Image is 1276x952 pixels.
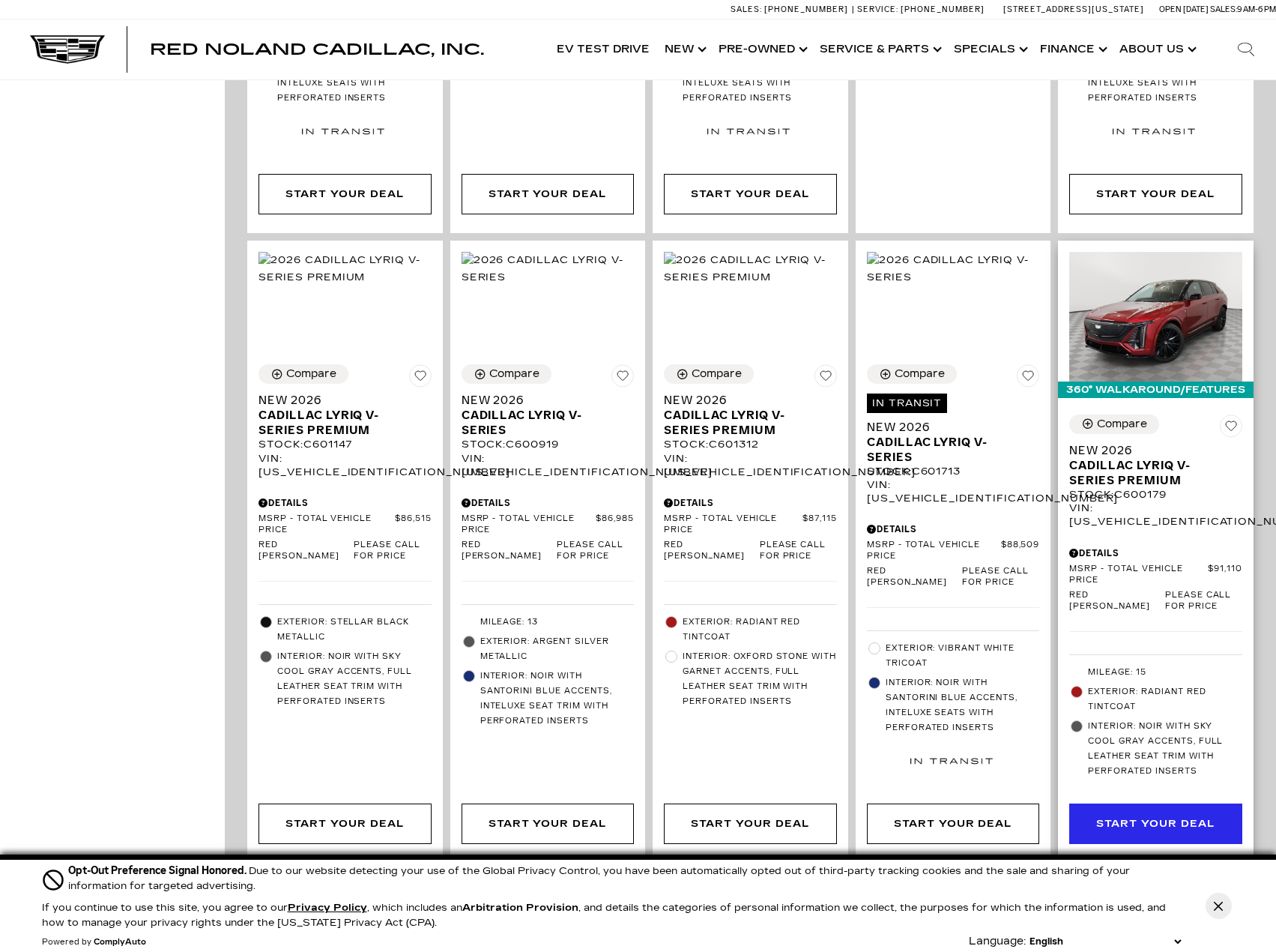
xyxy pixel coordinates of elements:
[258,393,432,438] a: New 2026Cadillac LYRIQ V-Series Premium
[258,513,432,536] a: MSRP - Total Vehicle Price $86,515
[258,438,432,451] div: Stock : C601147
[1026,934,1185,949] select: Language Select
[867,540,1040,562] a: MSRP - Total Vehicle Price $88,509
[258,252,432,285] img: 2026 Cadillac LYRIQ V-Series Premium
[1069,443,1231,458] span: New 2026
[867,804,1040,844] div: Start Your Deal
[395,513,432,536] span: $86,515
[285,186,404,202] div: Start Your Deal
[867,364,957,384] button: Compare Vehicle
[657,19,711,79] a: New
[664,252,837,285] img: 2026 Cadillac LYRIQ V-Series Premium
[1069,174,1242,214] div: Start Your Deal
[285,816,404,832] div: Start Your Deal
[258,393,420,408] span: New 2026
[462,540,635,562] a: Red [PERSON_NAME] Please call for price
[1069,501,1242,528] div: VIN: [US_VEHICLE_IDENTIFICATION_NUMBER]
[94,938,146,947] a: ComplyAuto
[764,4,848,14] span: [PHONE_NUMBER]
[683,615,837,645] span: Exterior: Radiant Red Tintcoat
[664,540,759,562] span: Red [PERSON_NAME]
[489,367,539,381] div: Compare
[664,513,837,536] a: MSRP - Total Vehicle Price $87,115
[1206,893,1232,919] button: Close Button
[68,864,249,877] span: Opt-Out Preference Signal Honored .
[867,465,1040,478] div: Stock : C601713
[664,408,826,438] span: Cadillac LYRIQ V-Series Premium
[1069,546,1242,560] div: Pricing Details - New 2026 Cadillac LYRIQ V-Series Premium
[462,513,596,536] span: MSRP - Total Vehicle Price
[867,566,1040,588] a: Red [PERSON_NAME] Please call for price
[258,408,420,438] span: Cadillac LYRIQ V-Series Premium
[731,4,762,14] span: Sales:
[1069,252,1242,382] img: 2026 Cadillac LYRIQ V-Series Premium
[462,540,557,562] span: Red [PERSON_NAME]
[1069,443,1242,488] a: New 2026Cadillac LYRIQ V-Series Premium
[462,612,635,632] li: Mileage: 13
[354,540,431,562] span: Please call for price
[664,364,754,384] button: Compare Vehicle
[691,186,809,202] div: Start Your Deal
[462,252,635,285] img: 2026 Cadillac LYRIQ V-Series
[30,35,105,64] img: Cadillac Dark Logo with Cadillac White Text
[1003,4,1144,14] a: [STREET_ADDRESS][US_STATE]
[731,5,852,13] a: Sales: [PHONE_NUMBER]
[1113,112,1195,151] img: In Transit Badge
[462,513,635,536] a: MSRP - Total Vehicle Price $86,985
[489,186,607,202] div: Start Your Deal
[596,513,634,536] span: $86,985
[288,902,367,914] u: Privacy Policy
[664,452,837,479] div: VIN: [US_VEHICLE_IDENTIFICATION_NUMBER]
[691,816,809,832] div: Start Your Deal
[1001,540,1040,562] span: $88,509
[462,452,635,479] div: VIN: [US_VEHICLE_IDENTIFICATION_NUMBER]
[489,816,607,832] div: Start Your Deal
[409,364,432,393] button: Save Vehicle
[462,408,623,438] span: Cadillac LYRIQ V-Series
[867,540,1001,562] span: MSRP - Total Vehicle Price
[812,19,946,79] a: Service & Parts
[1069,564,1208,586] span: MSRP - Total Vehicle Price
[1069,488,1242,501] div: Stock : C600179
[1096,816,1215,832] div: Start Your Deal
[664,804,837,844] div: Start Your Deal
[258,174,432,214] div: Start Your Deal
[901,4,985,14] span: [PHONE_NUMBER]
[969,936,1026,947] div: Language:
[1069,804,1242,844] div: Start Your Deal
[462,393,623,408] span: New 2026
[1017,364,1039,393] button: Save Vehicle
[946,19,1032,79] a: Specials
[867,420,1029,435] span: New 2026
[1058,382,1254,398] div: 360° WalkAround/Features
[1216,19,1276,79] div: Search
[895,367,945,381] div: Compare
[150,40,484,58] span: Red Noland Cadillac, Inc.
[1032,19,1112,79] a: Finance
[1237,4,1276,14] span: 9 AM-6 PM
[462,393,635,438] a: New 2026Cadillac LYRIQ V-Series
[1069,458,1231,488] span: Cadillac LYRIQ V-Series Premium
[664,513,802,536] span: MSRP - Total Vehicle Price
[664,393,826,408] span: New 2026
[867,522,1040,536] div: Pricing Details - New 2026 Cadillac LYRIQ V-Series
[1088,684,1242,714] span: Exterior: Radiant Red Tintcoat
[1159,4,1209,14] span: Open [DATE]
[462,174,635,214] div: Start Your Deal
[1069,590,1242,612] a: Red [PERSON_NAME] Please call for price
[760,540,837,562] span: Please call for price
[42,902,1166,929] p: If you continue to use this site, you agree to our , which includes an , and details the categori...
[1069,415,1159,434] button: Compare Vehicle
[462,804,635,844] div: Start Your Deal
[867,394,948,413] span: In Transit
[910,741,993,781] img: In Transit Badge
[867,478,1040,505] div: VIN: [US_VEHICLE_IDENTIFICATION_NUMBER]
[1069,564,1242,586] a: MSRP - Total Vehicle Price $91,110
[707,112,790,151] img: In Transit Badge
[1112,19,1201,79] a: About Us
[277,615,432,645] span: Exterior: Stellar Black Metallic
[886,641,1040,671] span: Exterior: Vibrant White Tricoat
[962,566,1039,588] span: Please call for price
[683,649,837,709] span: Interior: Oxford Stone with Garnet accents, Full Leather seat trim with Perforated inserts
[1208,564,1242,586] span: $91,110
